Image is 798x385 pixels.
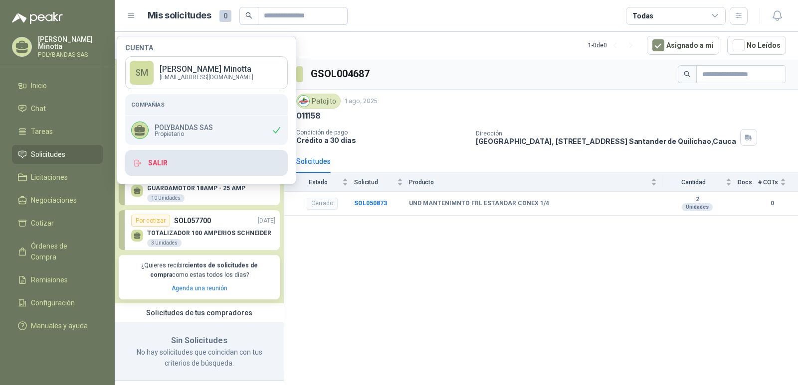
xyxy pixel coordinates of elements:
div: Solicitudes [296,156,331,167]
a: Chat [12,99,103,118]
span: Manuales y ayuda [31,320,88,331]
span: search [245,12,252,19]
p: ¿Quieres recibir como estas todos los días? [125,261,274,280]
b: cientos de solicitudes de compra [150,262,258,278]
span: Producto [409,179,649,186]
div: POLYBANDAS SASPropietario [125,116,288,145]
p: Crédito a 30 días [296,136,468,144]
h3: Sin Solicitudes [127,334,272,347]
b: 0 [758,199,786,208]
p: [PERSON_NAME] Minotta [160,65,253,73]
h4: Cuenta [125,44,288,51]
button: Salir [125,150,288,176]
a: Por cotizarSOL057700[DATE] TOTALIZADOR 100 AMPERIOS SCHNEIDER3 Unidades [119,210,280,250]
a: Órdenes de Compra [12,237,103,266]
div: 3 Unidades [147,239,182,247]
b: 2 [663,196,732,204]
span: Solicitud [354,179,395,186]
img: Logo peakr [12,12,63,24]
span: # COTs [758,179,778,186]
a: SM[PERSON_NAME] Minotta[EMAIL_ADDRESS][DOMAIN_NAME] [125,56,288,89]
p: POLYBANDAS SAS [38,52,103,58]
th: Docs [738,173,758,191]
p: 1 ago, 2025 [345,97,378,106]
a: Configuración [12,293,103,312]
p: No hay solicitudes que coincidan con tus criterios de búsqueda. [127,347,272,369]
span: Estado [296,179,340,186]
span: Chat [31,103,46,114]
h3: GSOL004687 [311,66,371,82]
a: Negociaciones [12,191,103,210]
p: [EMAIL_ADDRESS][DOMAIN_NAME] [160,74,253,80]
span: 0 [219,10,231,22]
button: No Leídos [727,36,786,55]
span: Solicitudes [31,149,65,160]
div: 1 - 0 de 0 [588,37,639,53]
div: Por cotizar [131,215,170,227]
h1: Mis solicitudes [148,8,211,23]
span: Negociaciones [31,195,77,206]
a: Por cotizarSOL057716[DATE] GUARDAMOTOR 18AMP - 25 AMP10 Unidades [119,165,280,205]
p: [GEOGRAPHIC_DATA], [STREET_ADDRESS] Santander de Quilichao , Cauca [476,137,736,145]
div: SM [130,61,154,85]
a: Cotizar [12,214,103,233]
p: POLYBANDAS SAS [155,124,213,131]
p: Condición de pago [296,129,468,136]
span: Órdenes de Compra [31,241,93,262]
span: Tareas [31,126,53,137]
span: Configuración [31,297,75,308]
p: Dirección [476,130,736,137]
th: Producto [409,173,663,191]
a: Manuales y ayuda [12,316,103,335]
th: Cantidad [663,173,738,191]
span: search [684,71,691,78]
div: Patojito [296,94,341,109]
a: Tareas [12,122,103,141]
p: [PERSON_NAME] Minotta [38,36,103,50]
p: 011158 [296,111,321,121]
div: Todas [632,10,653,21]
a: Agenda una reunión [172,285,227,292]
p: SOL057700 [174,215,211,226]
th: Solicitud [354,173,409,191]
h5: Compañías [131,100,282,109]
p: TOTALIZADOR 100 AMPERIOS SCHNEIDER [147,230,271,237]
span: Cotizar [31,218,54,229]
span: Licitaciones [31,172,68,183]
th: # COTs [758,173,798,191]
b: UND MANTENIMNTO FRL ESTANDAR CONEX 1/4 [409,200,549,208]
a: Solicitudes [12,145,103,164]
span: Inicio [31,80,47,91]
p: [DATE] [258,216,275,226]
a: SOL050873 [354,200,387,207]
span: Remisiones [31,274,68,285]
span: Propietario [155,131,213,137]
div: Unidades [682,203,713,211]
span: Cantidad [663,179,724,186]
a: Inicio [12,76,103,95]
a: Licitaciones [12,168,103,187]
p: GUARDAMOTOR 18AMP - 25 AMP [147,185,245,192]
button: Asignado a mi [647,36,719,55]
a: Remisiones [12,270,103,289]
div: Cerrado [307,198,338,210]
div: Solicitudes de tus compradores [115,303,284,322]
div: 10 Unidades [147,194,185,202]
th: Estado [284,173,354,191]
